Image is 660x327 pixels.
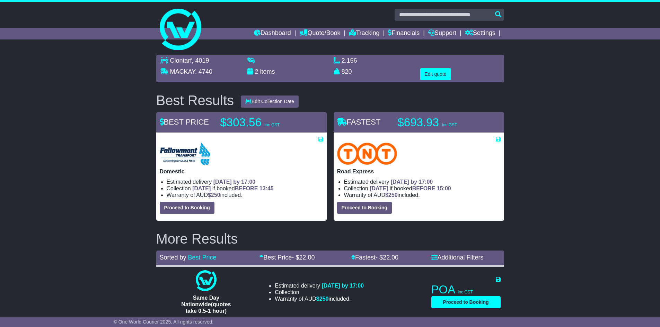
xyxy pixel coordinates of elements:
[255,68,258,75] span: 2
[153,93,238,108] div: Best Results
[383,254,398,261] span: 22.00
[170,68,195,75] span: MACKAY
[196,270,217,291] img: One World Courier: Same Day Nationwide(quotes take 0.5-1 hour)
[465,28,495,39] a: Settings
[385,192,398,198] span: $
[388,192,398,198] span: 250
[167,179,323,185] li: Estimated delivery
[349,28,379,39] a: Tracking
[292,254,315,261] span: - $
[337,202,392,214] button: Proceed to Booking
[160,168,323,175] p: Domestic
[208,192,220,198] span: $
[370,185,388,191] span: [DATE]
[398,116,484,129] p: $693.93
[192,57,209,64] span: , 4019
[260,68,275,75] span: items
[431,254,484,261] a: Additional Filters
[160,254,186,261] span: Sorted by
[275,296,364,302] li: Warranty of AUD included.
[167,192,323,198] li: Warranty of AUD included.
[160,143,210,165] img: Followmont Transport: Domestic
[431,283,501,297] p: POA
[259,185,274,191] span: 13:45
[241,96,299,108] button: Edit Collection Date
[322,283,364,289] span: [DATE] by 17:00
[265,122,280,127] span: inc GST
[442,122,457,127] span: inc GST
[259,254,315,261] a: Best Price- $22.00
[170,57,192,64] span: Clontarf
[220,116,307,129] p: $303.56
[344,185,501,192] li: Collection
[337,143,397,165] img: TNT Domestic: Road Express
[167,185,323,192] li: Collection
[337,168,501,175] p: Road Express
[299,28,340,39] a: Quote/Book
[431,296,501,308] button: Proceed to Booking
[376,254,398,261] span: - $
[319,296,329,302] span: 250
[299,254,315,261] span: 22.00
[370,185,451,191] span: if booked
[181,295,231,314] span: Same Day Nationwide(quotes take 0.5-1 hour)
[420,68,451,80] button: Edit quote
[437,185,451,191] span: 15:00
[160,118,209,126] span: BEST PRICE
[342,68,352,75] span: 820
[192,185,211,191] span: [DATE]
[192,185,273,191] span: if booked
[156,231,504,246] h2: More Results
[344,192,501,198] li: Warranty of AUD included.
[160,202,214,214] button: Proceed to Booking
[275,289,364,296] li: Collection
[254,28,291,39] a: Dashboard
[388,28,420,39] a: Financials
[114,319,214,325] span: © One World Courier 2025. All rights reserved.
[342,57,357,64] span: 2.156
[337,118,381,126] span: FASTEST
[316,296,329,302] span: $
[428,28,456,39] a: Support
[211,192,220,198] span: 250
[188,254,217,261] a: Best Price
[195,68,212,75] span: , 4740
[235,185,258,191] span: BEFORE
[213,179,256,185] span: [DATE] by 17:00
[344,179,501,185] li: Estimated delivery
[391,179,433,185] span: [DATE] by 17:00
[275,282,364,289] li: Estimated delivery
[351,254,398,261] a: Fastest- $22.00
[458,290,473,294] span: inc GST
[412,185,435,191] span: BEFORE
